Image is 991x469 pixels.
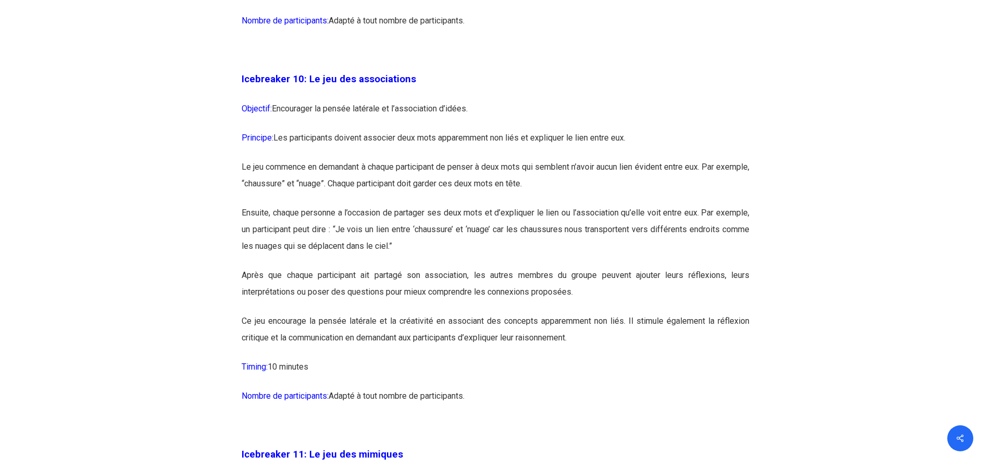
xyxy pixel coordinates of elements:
p: Après que chaque participant ait partagé son association, les autres membres du groupe peuvent aj... [242,267,749,313]
span: Nombre de participants: [242,16,329,26]
span: Icebreaker 11: Le jeu des mimiques [242,449,403,460]
p: Adapté à tout nombre de participants. [242,388,749,417]
span: Timing: [242,362,268,372]
p: 10 minutes [242,359,749,388]
p: Le jeu commence en demandant à chaque participant de penser à deux mots qui semblent n’avoir aucu... [242,159,749,205]
p: Les participants doivent associer deux mots apparemment non liés et expliquer le lien entre eux. [242,130,749,159]
p: Encourager la pensée latérale et l’association d’idées. [242,100,749,130]
span: Principe: [242,133,273,143]
p: Ensuite, chaque personne a l’occasion de partager ses deux mots et d’expliquer le lien ou l’assoc... [242,205,749,267]
span: Objectif: [242,104,272,113]
span: Nombre de participants: [242,391,329,401]
p: Ce jeu encourage la pensée latérale et la créativité en associant des concepts apparemment non li... [242,313,749,359]
p: Adapté à tout nombre de participants. [242,12,749,42]
span: Icebreaker 10: Le jeu des associations [242,73,416,85]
